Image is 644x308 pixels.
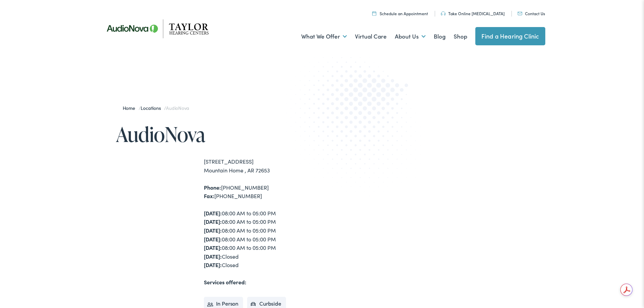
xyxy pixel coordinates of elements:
[518,10,545,16] a: Contact Us
[434,24,446,49] a: Blog
[204,227,222,234] strong: [DATE]:
[166,104,189,111] span: AudioNova
[372,11,376,16] img: utility icon
[204,218,222,225] strong: [DATE]:
[372,10,428,16] a: Schedule an Appointment
[123,104,189,111] span: / /
[204,244,222,251] strong: [DATE]:
[204,209,322,269] div: 08:00 AM to 05:00 PM 08:00 AM to 05:00 PM 08:00 AM to 05:00 PM 08:00 AM to 05:00 PM 08:00 AM to 0...
[204,183,322,200] div: [PHONE_NUMBER] [PHONE_NUMBER]
[141,104,164,111] a: Locations
[204,261,222,268] strong: [DATE]:
[454,24,467,49] a: Shop
[204,253,222,260] strong: [DATE]:
[518,12,522,15] img: utility icon
[441,10,505,16] a: Take Online [MEDICAL_DATA]
[301,24,347,49] a: What We Offer
[204,192,214,199] strong: Fax:
[204,235,222,243] strong: [DATE]:
[204,278,246,286] strong: Services offered:
[116,123,322,145] h1: AudioNova
[355,24,387,49] a: Virtual Care
[204,209,222,217] strong: [DATE]:
[204,184,221,191] strong: Phone:
[475,27,545,45] a: Find a Hearing Clinic
[441,11,446,16] img: utility icon
[123,104,139,111] a: Home
[204,157,322,174] div: [STREET_ADDRESS] Mountain Home , AR 72653
[395,24,426,49] a: About Us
